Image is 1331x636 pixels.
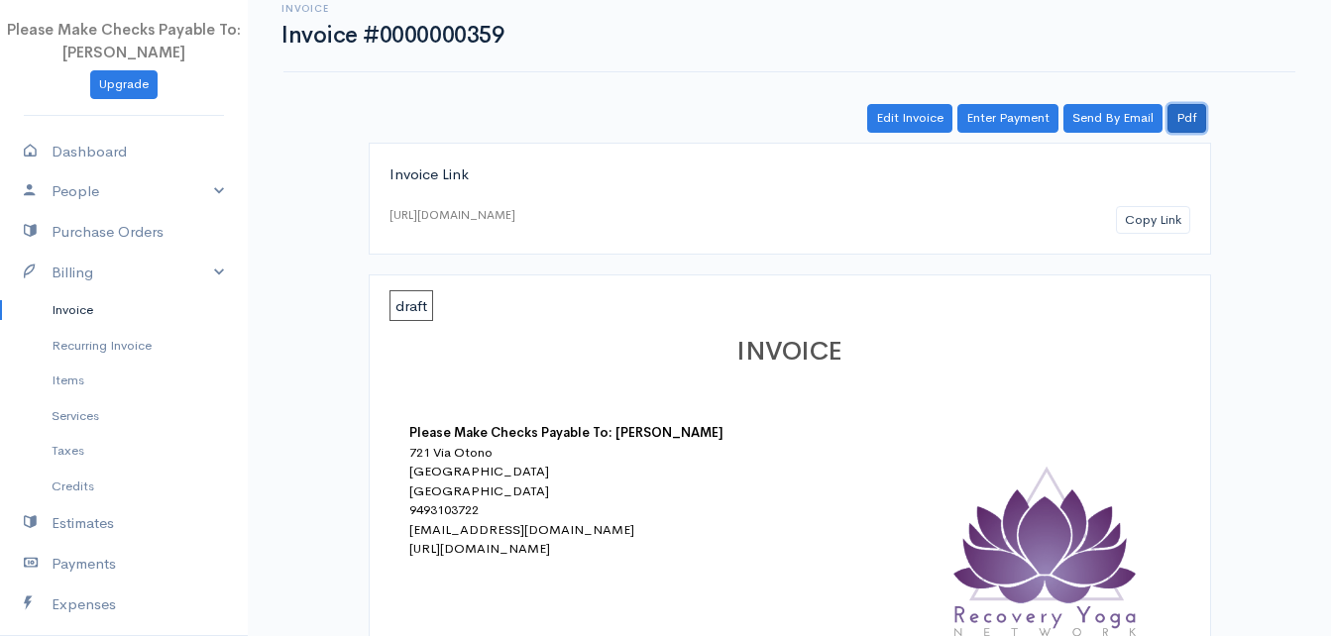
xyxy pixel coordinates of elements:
div: 721 Via Otono [GEOGRAPHIC_DATA] [GEOGRAPHIC_DATA] 9493103722 [EMAIL_ADDRESS][DOMAIN_NAME] [URL][D... [409,443,756,559]
a: Edit Invoice [867,104,952,133]
a: Pdf [1167,104,1206,133]
div: Invoice Link [389,163,1190,186]
h6: Invoice [281,3,503,14]
a: Send By Email [1063,104,1163,133]
span: draft [389,290,433,321]
div: [URL][DOMAIN_NAME] [389,206,515,224]
b: Please Make Checks Payable To: [PERSON_NAME] [409,424,723,441]
span: Please Make Checks Payable To: [PERSON_NAME] [7,20,241,61]
h1: INVOICE [409,338,1170,367]
a: Enter Payment [957,104,1058,133]
a: Upgrade [90,70,158,99]
h1: Invoice #0000000359 [281,23,503,48]
button: Copy Link [1116,206,1190,235]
